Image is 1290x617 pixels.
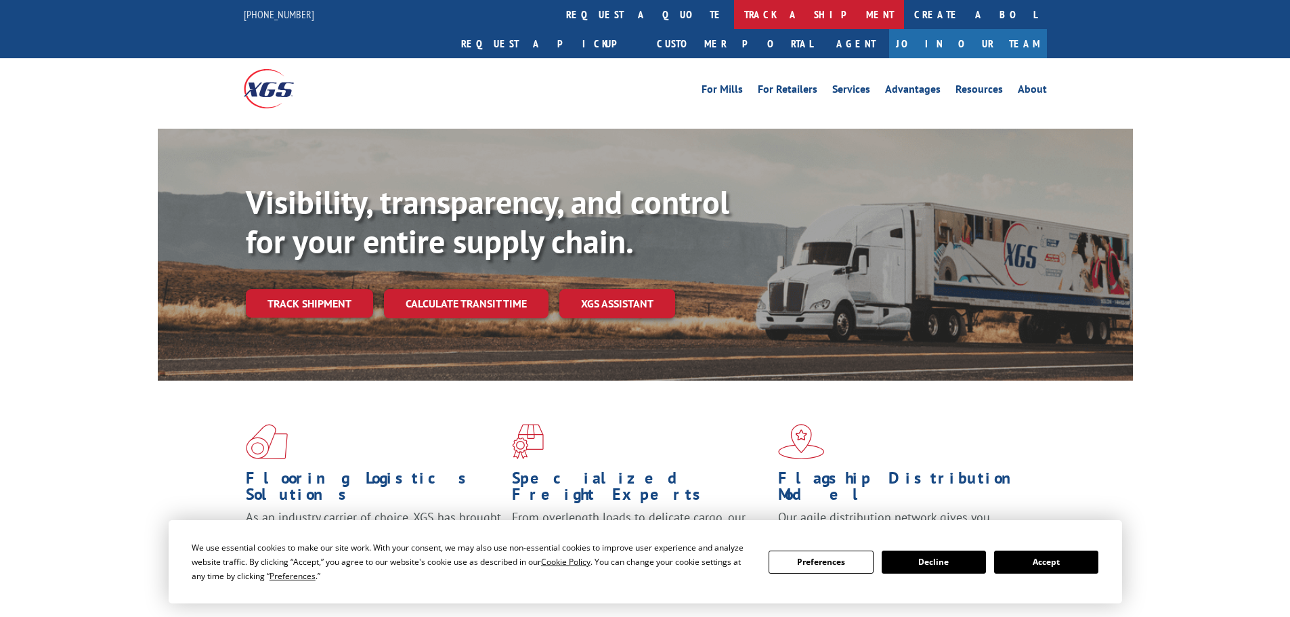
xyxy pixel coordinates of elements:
div: Cookie Consent Prompt [169,520,1122,603]
a: Request a pickup [451,29,647,58]
span: Our agile distribution network gives you nationwide inventory management on demand. [778,509,1027,541]
a: About [1018,84,1047,99]
p: From overlength loads to delicate cargo, our experienced staff knows the best way to move your fr... [512,509,768,570]
h1: Specialized Freight Experts [512,470,768,509]
span: As an industry carrier of choice, XGS has brought innovation and dedication to flooring logistics... [246,509,501,557]
img: xgs-icon-flagship-distribution-model-red [778,424,825,459]
a: Join Our Team [889,29,1047,58]
span: Cookie Policy [541,556,590,568]
a: Agent [823,29,889,58]
a: For Mills [702,84,743,99]
a: Services [832,84,870,99]
h1: Flagship Distribution Model [778,470,1034,509]
a: XGS ASSISTANT [559,289,675,318]
span: Preferences [270,570,316,582]
img: xgs-icon-focused-on-flooring-red [512,424,544,459]
b: Visibility, transparency, and control for your entire supply chain. [246,181,729,262]
a: For Retailers [758,84,817,99]
h1: Flooring Logistics Solutions [246,470,502,509]
div: We use essential cookies to make our site work. With your consent, we may also use non-essential ... [192,540,752,583]
a: Customer Portal [647,29,823,58]
img: xgs-icon-total-supply-chain-intelligence-red [246,424,288,459]
a: Track shipment [246,289,373,318]
a: Resources [955,84,1003,99]
button: Decline [882,551,986,574]
a: Calculate transit time [384,289,549,318]
button: Accept [994,551,1098,574]
button: Preferences [769,551,873,574]
a: [PHONE_NUMBER] [244,7,314,21]
a: Advantages [885,84,941,99]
